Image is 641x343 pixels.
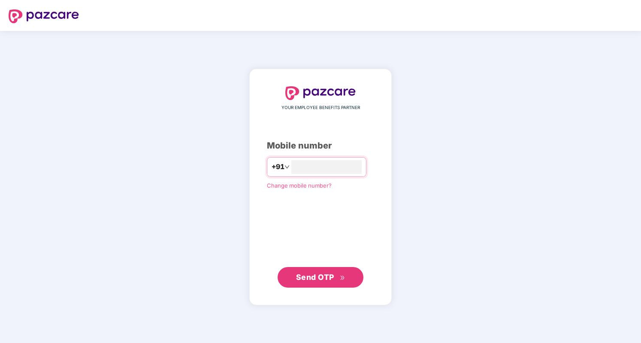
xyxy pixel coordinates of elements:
[281,104,360,111] span: YOUR EMPLOYEE BENEFITS PARTNER
[278,267,363,288] button: Send OTPdouble-right
[9,9,79,23] img: logo
[285,86,356,100] img: logo
[267,139,374,152] div: Mobile number
[340,275,345,281] span: double-right
[267,182,332,189] a: Change mobile number?
[284,164,290,170] span: down
[296,273,334,282] span: Send OTP
[272,161,284,172] span: +91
